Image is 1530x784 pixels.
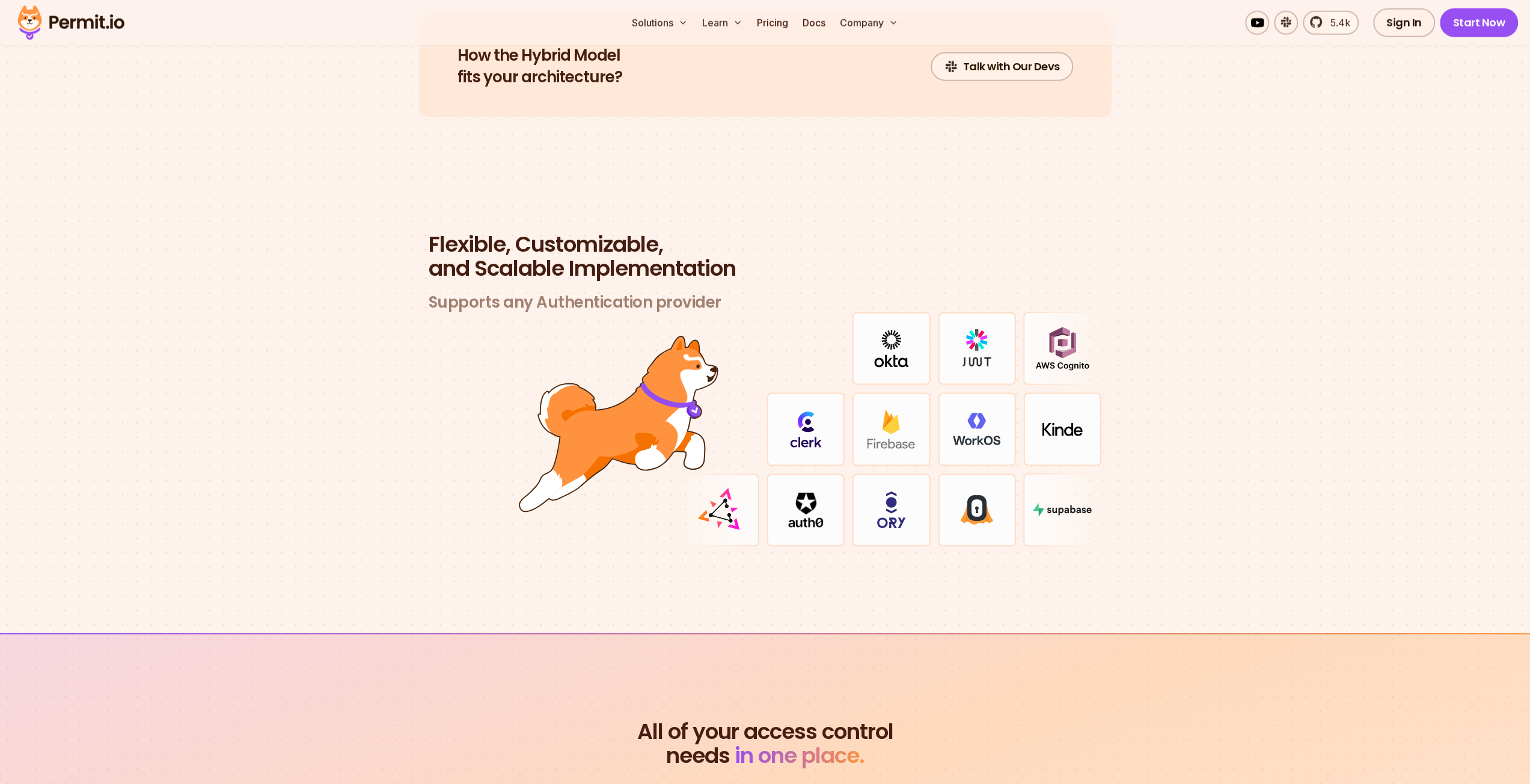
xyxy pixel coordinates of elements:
[835,11,903,35] button: Company
[1323,16,1350,30] span: 5.4k
[931,52,1073,81] a: Talk with Our Devs
[697,11,747,35] button: Learn
[1303,11,1359,35] a: 5.4k
[429,232,1102,257] span: Flexible, Customizable,
[457,45,622,88] h2: fits your architecture?
[1373,8,1435,37] a: Sign In
[735,740,864,771] span: in one place.
[12,2,130,43] img: Permit logo
[429,232,1102,281] h2: and Scalable Implementation
[419,720,1112,744] span: All of your access control
[429,293,1102,312] h3: Supports any Authentication provider
[419,720,1112,768] h2: needs
[752,11,793,35] a: Pricing
[1440,8,1519,37] a: Start Now
[457,45,622,67] span: How the Hybrid Model
[798,11,830,35] a: Docs
[627,11,693,35] button: Solutions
